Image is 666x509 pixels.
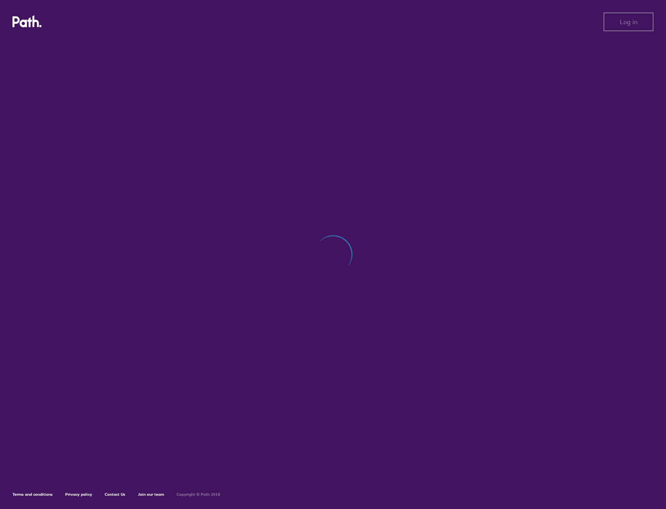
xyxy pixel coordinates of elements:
[105,492,125,497] a: Contact Us
[620,18,637,25] span: Log in
[65,492,92,497] a: Privacy policy
[604,12,654,31] button: Log in
[177,492,220,497] h6: Copyright © Path 2018
[12,492,53,497] a: Terms and conditions
[138,492,164,497] a: Join our team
